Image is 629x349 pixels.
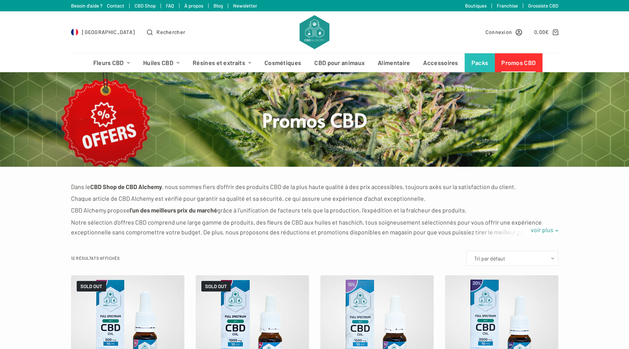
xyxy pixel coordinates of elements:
[545,29,549,35] span: €
[466,251,558,266] select: Commande
[90,183,162,190] strong: CBD Shop de CBD Alchemy
[300,15,329,49] img: CBD Alchemy
[497,3,518,9] a: Franchise
[173,107,456,132] h1: Promos CBD
[156,28,185,36] span: Rechercher
[71,28,79,36] img: FR Flag
[485,28,512,36] span: Connexion
[465,53,495,72] a: Packs
[371,53,417,72] a: Alimentaire
[71,28,135,36] a: Select Country
[308,53,371,72] a: CBD pour animaux
[134,3,156,9] a: CBD Shop
[465,3,487,9] a: Boutiques
[534,29,549,35] bdi: 0,00
[71,194,558,203] p: Chaque article de CBD Alchemy est vérifié pour garantir sa qualité et sa sécurité, ce qui assure ...
[417,53,465,72] a: Accessoires
[147,28,185,36] button: Ouvrir le formulaire de recherche
[233,3,257,9] a: Newsletter
[495,53,542,72] a: Promos CBD
[71,205,558,215] p: CBD Alchemy propose grâce à l’unification de facteurs tels que la production, l’expédition et la ...
[184,3,203,9] a: À propos
[71,182,558,192] p: Dans le , nous sommes fiers d’offrir des produits CBD de la plus haute qualité à des prix accessi...
[213,3,223,9] a: Blog
[130,206,217,214] strong: l’un des meilleurs prix du marché
[186,53,258,72] a: Résines et extraits
[136,53,186,72] a: Huiles CBD
[82,28,135,36] span: [GEOGRAPHIC_DATA]
[87,53,136,72] a: Fleurs CBD
[485,28,522,36] a: Connexion
[166,3,174,9] a: FAQ
[71,255,120,262] p: 12 résultats affichés
[526,225,558,235] a: voir plus
[71,217,558,247] p: Notre sélection d’offres CBD comprend une large gamme de produits, des fleurs de CBD aux huiles e...
[258,53,308,72] a: Cosmétiques
[534,28,558,36] a: Panier d’achat
[87,53,542,72] nav: Menu d’en-tête
[71,3,124,9] a: Besoin d'aide ? Contact
[528,3,558,9] a: Grossiste CBD
[201,281,231,292] span: SOLD OUT
[77,281,106,292] span: SOLD OUT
